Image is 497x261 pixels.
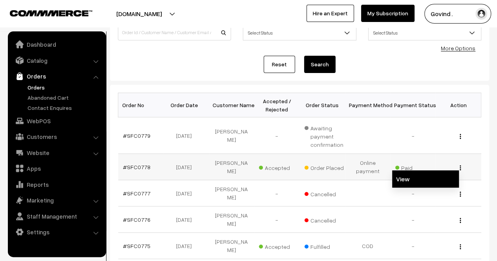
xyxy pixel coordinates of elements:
span: Paid [395,162,435,172]
td: [PERSON_NAME] [209,117,255,154]
td: Online payment [345,154,391,180]
th: Order Date [163,93,209,117]
td: - [391,117,436,154]
a: Website [10,146,103,160]
a: Abandoned Cart [26,93,103,102]
input: Order Id / Customer Name / Customer Email / Customer Phone [118,25,231,40]
a: #SFC0779 [123,132,150,139]
td: [DATE] [163,117,209,154]
a: Catalog [10,53,103,68]
a: #SFC0775 [123,243,150,249]
a: Customers [10,130,103,144]
span: Select Status [243,26,356,40]
td: - [254,117,300,154]
th: Customer Name [209,93,255,117]
td: [PERSON_NAME] [209,180,255,206]
a: Orders [10,69,103,83]
td: [PERSON_NAME] [209,206,255,233]
img: Menu [460,218,461,223]
a: COMMMERCE [10,8,79,17]
img: Menu [460,192,461,197]
a: Hire an Expert [306,5,354,22]
td: COD [345,233,391,259]
a: Contact Enquires [26,104,103,112]
button: Search [304,56,336,73]
button: [DOMAIN_NAME] [89,4,189,24]
a: View [392,170,459,188]
td: [DATE] [163,233,209,259]
span: Accepted [259,241,298,251]
td: - [254,180,300,206]
td: - [391,233,436,259]
span: Cancelled [304,188,344,198]
img: COMMMERCE [10,10,92,16]
img: Menu [460,134,461,139]
a: #SFC0778 [123,164,150,170]
span: Select Status [243,25,356,40]
span: Order Placed [304,162,344,172]
span: Select Status [369,26,481,40]
span: Accepted [259,162,298,172]
span: Fulfilled [304,241,344,251]
th: Accepted / Rejected [254,93,300,117]
a: Settings [10,225,103,239]
span: Cancelled [304,214,344,224]
td: [DATE] [163,206,209,233]
a: Staff Management [10,209,103,223]
a: Reset [264,56,295,73]
th: Action [436,93,481,117]
span: Awaiting payment confirmation [304,122,344,149]
td: [DATE] [163,154,209,180]
a: WebPOS [10,114,103,128]
td: - [391,206,436,233]
span: Select Status [368,25,481,40]
th: Payment Method [345,93,391,117]
a: More Options [441,45,475,51]
a: Reports [10,177,103,192]
td: [PERSON_NAME] [209,154,255,180]
td: [PERSON_NAME] [209,233,255,259]
td: - [391,180,436,206]
button: Govind . [424,4,491,24]
a: #SFC0777 [123,190,150,197]
a: Dashboard [10,37,103,51]
a: Marketing [10,193,103,207]
td: - [254,206,300,233]
img: Menu [460,244,461,249]
a: #SFC0776 [123,216,150,223]
a: My Subscription [361,5,414,22]
a: Orders [26,83,103,91]
th: Order Status [300,93,345,117]
a: Apps [10,161,103,175]
td: [DATE] [163,180,209,206]
th: Order No [118,93,164,117]
img: user [475,8,487,20]
th: Payment Status [391,93,436,117]
img: Menu [460,165,461,170]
